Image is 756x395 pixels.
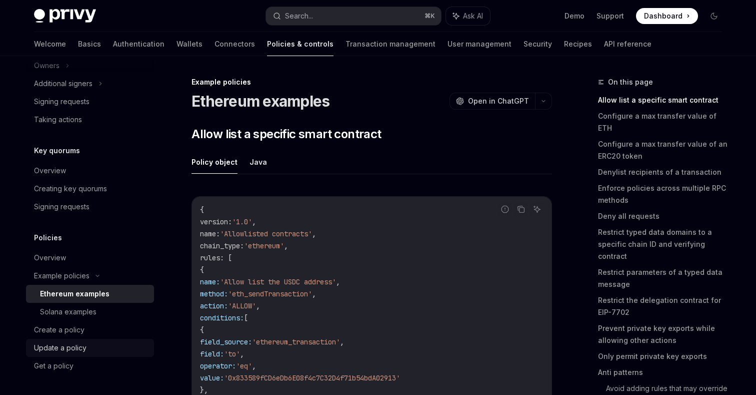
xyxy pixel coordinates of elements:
[78,32,101,56] a: Basics
[200,229,216,238] span: name
[336,277,340,286] span: ,
[26,303,154,321] a: Solana examples
[706,8,722,24] button: Toggle dark mode
[598,348,730,364] a: Only permit private key exports
[340,337,344,346] span: ,
[312,229,316,238] span: ,
[240,241,244,250] span: :
[191,150,237,174] button: Policy object
[564,32,592,56] a: Recipes
[26,249,154,267] a: Overview
[514,203,527,216] button: Copy the contents from the code block
[200,289,228,298] span: method:
[468,96,529,106] span: Open in ChatGPT
[267,32,333,56] a: Policies & controls
[176,32,202,56] a: Wallets
[200,385,208,394] span: },
[644,11,682,21] span: Dashboard
[26,93,154,111] a: Signing requests
[608,76,653,88] span: On this page
[216,229,220,238] span: :
[34,78,92,90] div: Additional signers
[200,349,224,358] span: field:
[598,180,730,208] a: Enforce policies across multiple RPC methods
[34,201,89,213] div: Signing requests
[228,217,232,226] span: :
[200,325,204,334] span: {
[598,264,730,292] a: Restrict parameters of a typed data message
[191,92,329,110] h1: Ethereum examples
[244,241,284,250] span: 'ethereum'
[345,32,435,56] a: Transaction management
[200,217,228,226] span: version
[446,7,490,25] button: Ask AI
[285,10,313,22] div: Search...
[191,77,552,87] div: Example policies
[220,277,336,286] span: 'Allow list the USDC address'
[424,12,435,20] span: ⌘ K
[26,285,154,303] a: Ethereum examples
[256,301,260,310] span: ,
[636,8,698,24] a: Dashboard
[604,32,651,56] a: API reference
[34,360,73,372] div: Get a policy
[191,126,381,142] span: Allow list a specific smart contract
[113,32,164,56] a: Authentication
[598,108,730,136] a: Configure a max transfer value of ETH
[40,288,109,300] div: Ethereum examples
[34,96,89,108] div: Signing requests
[220,253,232,262] span: : [
[598,208,730,224] a: Deny all requests
[200,373,224,382] span: value:
[598,364,730,380] a: Anti patterns
[34,270,89,282] div: Example policies
[26,111,154,129] a: Taking actions
[34,9,96,23] img: dark logo
[26,198,154,216] a: Signing requests
[34,114,82,126] div: Taking actions
[252,337,340,346] span: 'ethereum_transaction'
[249,150,267,174] button: Java
[523,32,552,56] a: Security
[598,92,730,108] a: Allow list a specific smart contract
[498,203,511,216] button: Report incorrect code
[220,229,312,238] span: 'Allowlisted contracts'
[266,7,441,25] button: Search...⌘K
[252,361,256,370] span: ,
[598,164,730,180] a: Denylist recipients of a transaction
[228,289,312,298] span: 'eth_sendTransaction'
[244,313,248,322] span: [
[34,183,107,195] div: Creating key quorums
[228,301,256,310] span: 'ALLOW'
[34,252,66,264] div: Overview
[449,93,535,110] button: Open in ChatGPT
[240,349,244,358] span: ,
[200,253,220,262] span: rules
[200,241,240,250] span: chain_type
[447,32,511,56] a: User management
[598,292,730,320] a: Restrict the delegation contract for EIP-7702
[284,241,288,250] span: ,
[200,337,252,346] span: field_source:
[200,301,228,310] span: action:
[200,277,220,286] span: name:
[252,217,256,226] span: ,
[596,11,624,21] a: Support
[26,180,154,198] a: Creating key quorums
[26,357,154,375] a: Get a policy
[200,205,204,214] span: {
[200,265,204,274] span: {
[598,224,730,264] a: Restrict typed data domains to a specific chain ID and verifying contract
[34,32,66,56] a: Welcome
[26,162,154,180] a: Overview
[34,324,84,336] div: Create a policy
[598,136,730,164] a: Configure a max transfer value of an ERC20 token
[200,313,244,322] span: conditions:
[40,306,96,318] div: Solana examples
[214,32,255,56] a: Connectors
[236,361,252,370] span: 'eq'
[200,361,236,370] span: operator:
[463,11,483,21] span: Ask AI
[34,232,62,244] h5: Policies
[224,349,240,358] span: 'to'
